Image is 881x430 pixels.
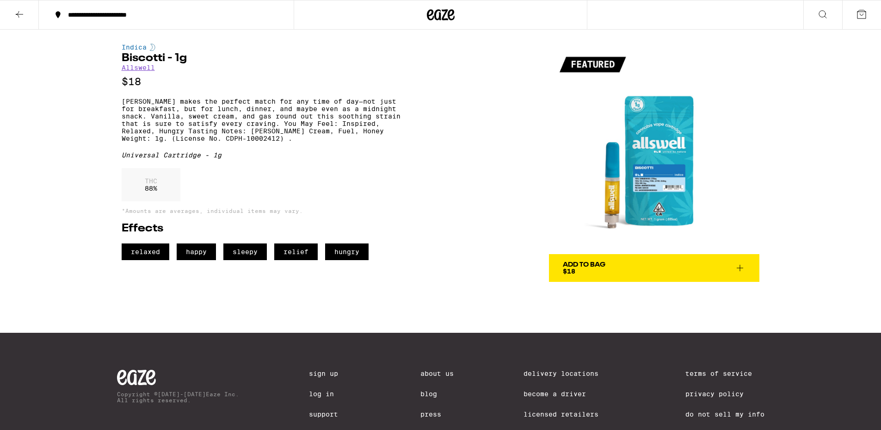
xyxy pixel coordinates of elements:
a: Privacy Policy [685,390,764,398]
div: Indica [122,44,409,51]
p: $18 [122,76,409,87]
a: Support [309,411,351,418]
h2: Effects [122,223,409,234]
a: About Us [420,370,454,377]
div: Universal Cartridge - 1g [122,151,409,159]
img: Allswell - Biscotti - 1g [549,44,759,254]
a: Terms of Service [685,370,764,377]
div: Add To Bag [563,262,605,268]
img: indicaColor.svg [150,44,155,51]
a: Do Not Sell My Info [685,411,764,418]
p: THC [145,177,157,185]
p: *Amounts are averages, individual items may vary. [122,208,409,214]
a: Licensed Retailers [524,411,615,418]
p: Copyright © [DATE]-[DATE] Eaze Inc. All rights reserved. [117,391,239,403]
span: $18 [563,268,575,275]
span: happy [177,243,216,260]
div: 88 % [122,168,180,201]
a: Sign Up [309,370,351,377]
a: Delivery Locations [524,370,615,377]
span: hungry [325,243,369,260]
a: Become a Driver [524,390,615,398]
a: Blog [420,390,454,398]
span: sleepy [223,243,267,260]
span: relief [274,243,318,260]
button: Add To Bag$18 [549,254,759,282]
h1: Biscotti - 1g [122,53,409,64]
span: relaxed [122,243,169,260]
p: [PERSON_NAME] makes the perfect match for any time of day—not just for breakfast, but for lunch, ... [122,98,409,142]
a: Press [420,411,454,418]
a: Allswell [122,64,155,71]
a: Log In [309,390,351,398]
